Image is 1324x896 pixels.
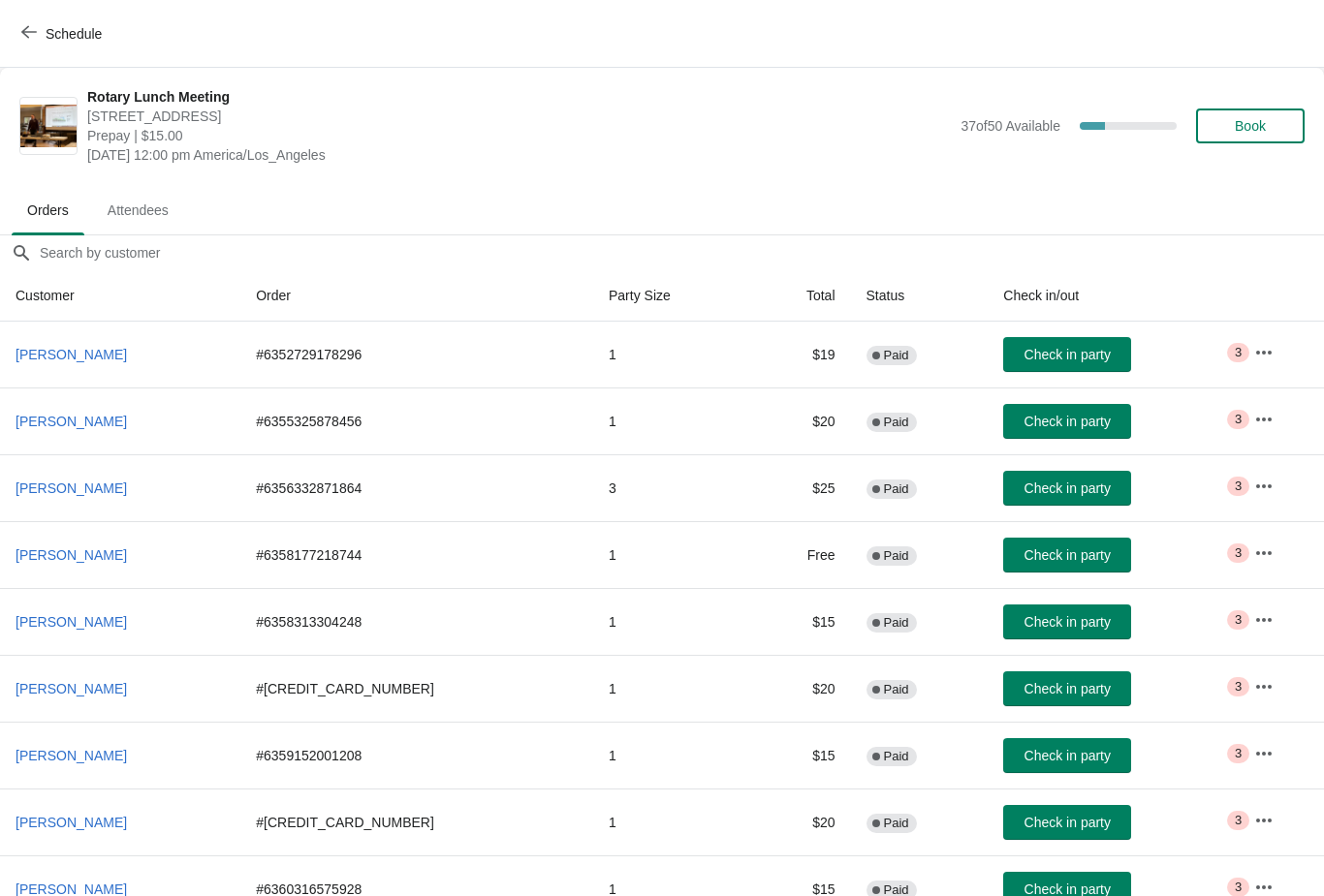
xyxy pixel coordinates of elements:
[884,749,909,764] span: Paid
[1003,738,1131,773] button: Check in party
[851,270,989,322] th: Status
[240,322,593,387] td: # 6352729178296
[8,738,135,773] button: [PERSON_NAME]
[750,454,851,521] td: $25
[39,235,1324,270] input: Search by customer
[1003,604,1131,639] button: Check in party
[8,471,135,506] button: [PERSON_NAME]
[8,404,135,439] button: [PERSON_NAME]
[20,105,77,147] img: Rotary Lunch Meeting
[8,604,135,639] button: [PERSON_NAME]
[16,748,127,763] span: [PERSON_NAME]
[16,681,127,696] span: [PERSON_NAME]
[87,145,951,165] span: [DATE] 12:00 pm America/Los_Angeles
[593,322,750,387] td: 1
[1235,880,1242,895] span: 3
[8,538,135,572] button: [PERSON_NAME]
[1025,347,1111,362] span: Check in party
[46,26,102,42] span: Schedule
[884,481,909,497] span: Paid
[16,480,127,496] span: [PERSON_NAME]
[1003,538,1131,572] button: Check in party
[593,788,750,855] td: 1
[988,270,1239,322] th: Check in/out
[8,671,135,706] button: [PERSON_NAME]
[1235,679,1242,695] span: 3
[92,193,184,228] span: Attendees
[1235,813,1242,828] span: 3
[1235,545,1242,561] span: 3
[8,337,135,372] button: [PERSON_NAME]
[1235,746,1242,761] span: 3
[1003,671,1131,706] button: Check in party
[750,788,851,855] td: $20
[593,387,750,454] td: 1
[8,805,135,840] button: [PERSON_NAME]
[10,16,117,51] button: Schedule
[750,387,851,454] td: $20
[1025,614,1111,630] span: Check in party
[1003,337,1131,372] button: Check in party
[750,655,851,722] td: $20
[16,347,127,362] span: [PERSON_NAME]
[884,415,909,430] span: Paid
[1025,748,1111,763] span: Check in party
[750,521,851,588] td: Free
[1003,404,1131,439] button: Check in party
[1025,681,1111,696] span: Check in party
[884,816,909,831] span: Paid
[750,722,851,788] td: $15
[884,615,909,631] span: Paid
[240,588,593,655] td: # 6358313304248
[87,87,951,107] span: Rotary Lunch Meeting
[884,682,909,697] span: Paid
[240,270,593,322] th: Order
[1235,412,1242,427] span: 3
[240,788,593,855] td: # [CREDIT_CARD_NUMBER]
[16,547,127,563] span: [PERSON_NAME]
[1025,815,1111,830] span: Check in party
[12,193,84,228] span: Orders
[240,387,593,454] td: # 6355325878456
[240,655,593,722] td: # [CREDIT_CARD_NUMBER]
[750,322,851,387] td: $19
[1235,612,1242,628] span: 3
[593,655,750,722] td: 1
[961,118,1060,134] span: 37 of 50 Available
[16,815,127,830] span: [PERSON_NAME]
[884,548,909,564] span: Paid
[1235,479,1242,494] span: 3
[593,454,750,521] td: 3
[1025,414,1111,429] span: Check in party
[16,414,127,429] span: [PERSON_NAME]
[593,722,750,788] td: 1
[1025,547,1111,563] span: Check in party
[1235,118,1266,134] span: Book
[87,126,951,145] span: Prepay | $15.00
[750,270,851,322] th: Total
[750,588,851,655] td: $15
[593,521,750,588] td: 1
[1196,108,1305,143] button: Book
[1025,480,1111,496] span: Check in party
[1003,805,1131,840] button: Check in party
[1003,471,1131,506] button: Check in party
[1235,345,1242,360] span: 3
[593,588,750,655] td: 1
[884,348,909,363] span: Paid
[87,107,951,126] span: [STREET_ADDRESS]
[240,521,593,588] td: # 6358177218744
[240,722,593,788] td: # 6359152001208
[593,270,750,322] th: Party Size
[16,614,127,630] span: [PERSON_NAME]
[240,454,593,521] td: # 6356332871864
